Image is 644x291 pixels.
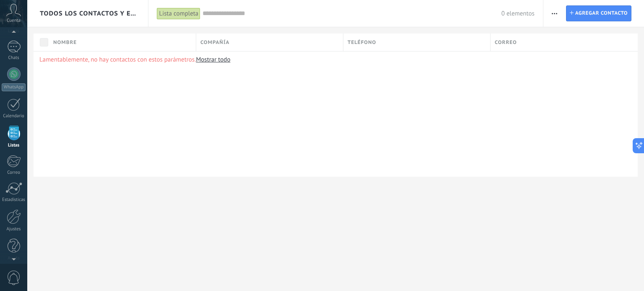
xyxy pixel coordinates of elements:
[566,5,631,21] a: Agregar contacto
[40,10,136,18] span: Todos los contactos y empresas
[2,227,26,232] div: Ajustes
[2,197,26,203] div: Estadísticas
[575,6,628,21] span: Agregar contacto
[501,10,535,18] span: 0 elementos
[2,143,26,148] div: Listas
[39,56,632,64] p: Lamentablemente, no hay contactos con estos parámetros.
[348,39,376,46] span: Teléfono
[53,39,77,46] span: Nombre
[7,18,21,23] span: Cuenta
[157,8,200,20] div: Lista completa
[495,39,517,46] span: Correo
[196,56,230,64] a: Mostrar todo
[200,39,229,46] span: Compañía
[2,113,26,119] div: Calendario
[2,55,26,61] div: Chats
[2,83,26,91] div: WhatsApp
[2,170,26,175] div: Correo
[548,5,561,21] button: Más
